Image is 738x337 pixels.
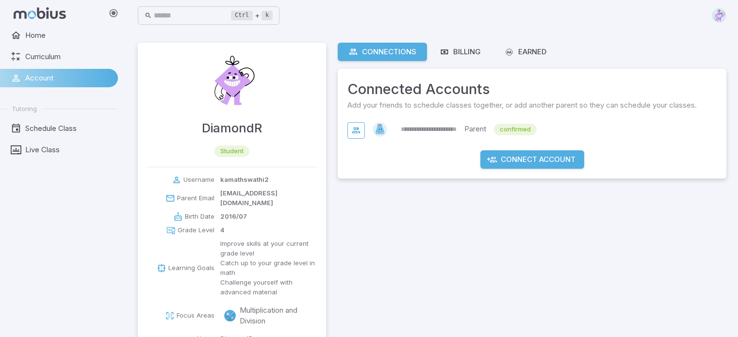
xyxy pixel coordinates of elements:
div: Billing [440,47,481,57]
button: Connect Account [480,150,584,169]
p: kamathswathi2 [220,175,269,185]
span: Curriculum [25,51,111,62]
p: Birth Date [185,212,214,222]
span: Add your friends to schedule classes together, or add another parent so they can schedule your cl... [347,100,717,111]
p: Challenge yourself with advanced material [220,278,316,297]
p: 2016/07 [220,212,247,222]
span: confirmed [494,125,537,134]
p: Parent Email [177,193,214,203]
span: Tutoring [12,104,37,113]
p: Improve skills at your current grade level [220,239,316,258]
p: Focus Areas [177,311,214,321]
span: Connected Accounts [347,79,717,100]
span: Live Class [25,144,111,155]
p: Multiplication and Division [240,305,309,326]
div: Connections [348,47,416,57]
span: Home [25,30,111,41]
p: Catch up to your grade level in math [220,258,316,278]
div: + [231,10,273,21]
div: Multiply/Divide [224,310,236,321]
kbd: k [262,11,273,20]
h4: DiamondR [202,118,262,138]
kbd: Ctrl [231,11,253,20]
div: Earned [504,47,546,57]
p: Parent [464,124,486,135]
img: DiamondR [203,52,261,111]
p: Grade Level [178,225,214,235]
p: [EMAIL_ADDRESS][DOMAIN_NAME] [220,189,316,208]
img: diamond.svg [712,8,726,23]
button: View Connection [347,122,365,139]
span: Schedule Class [25,123,111,134]
p: 4 [220,225,225,235]
img: trapezoid.svg [373,122,387,137]
p: Username [183,175,214,185]
span: Account [25,73,111,83]
p: Learning Goals [168,263,214,273]
span: student [214,146,249,156]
